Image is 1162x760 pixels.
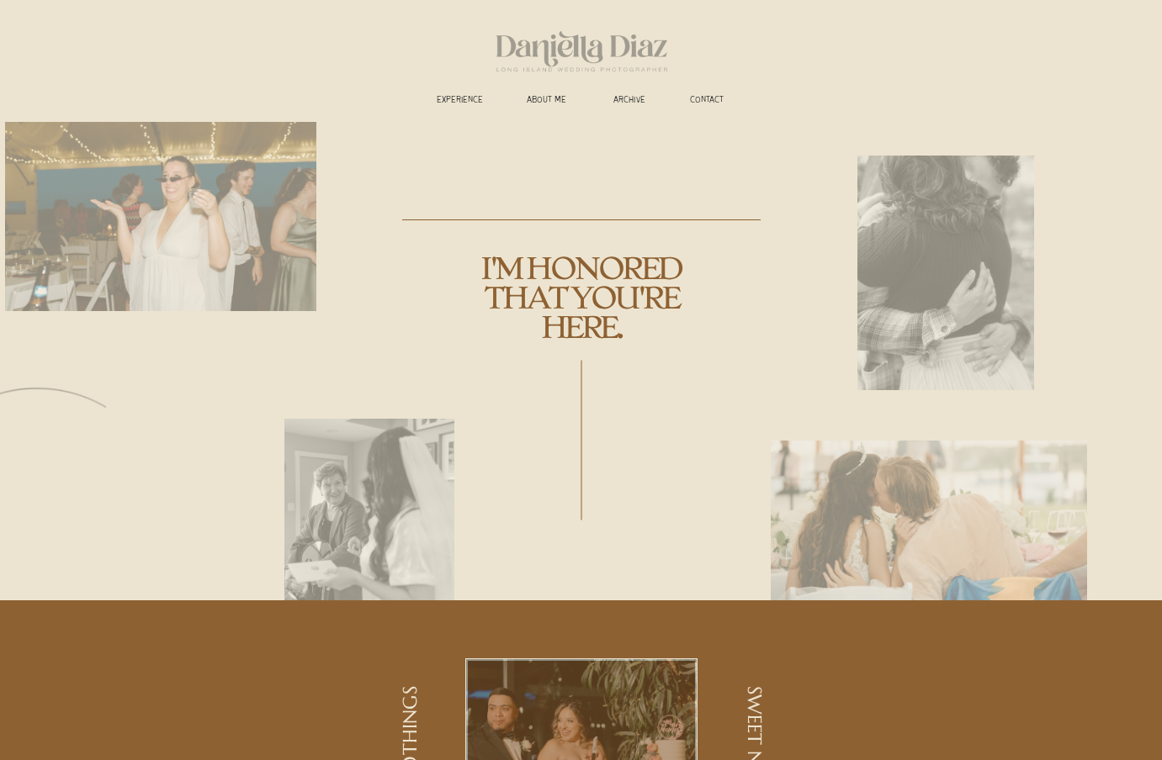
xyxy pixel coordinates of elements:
[516,95,578,108] a: ABOUT ME
[603,95,656,108] a: ARCHIVE
[681,95,734,108] a: CONTACT
[429,95,491,108] a: experience
[448,254,714,361] h2: i'm honored that you're here.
